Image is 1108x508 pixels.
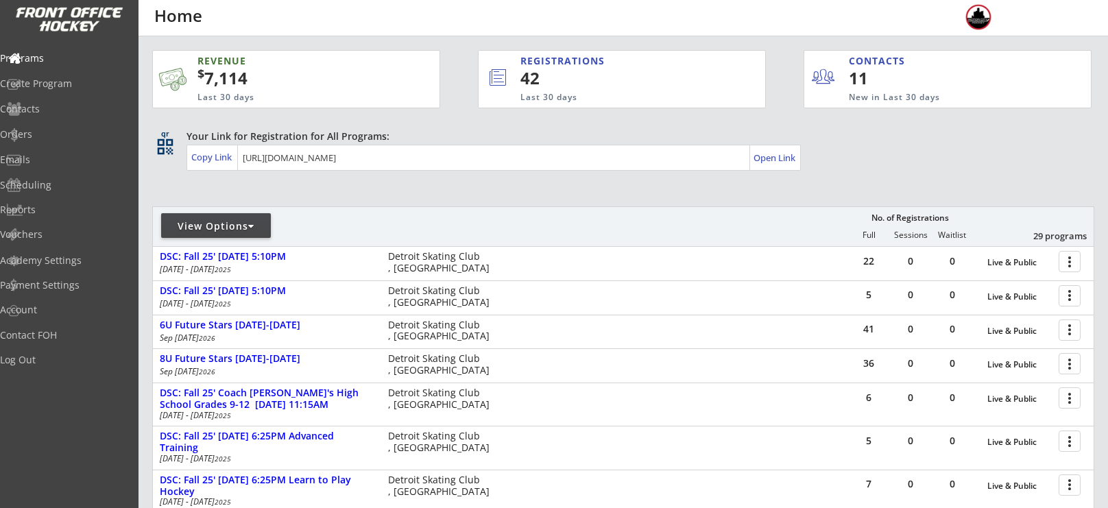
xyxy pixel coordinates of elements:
div: New in Last 30 days [849,92,1027,104]
div: Detroit Skating Club , [GEOGRAPHIC_DATA] [388,431,496,454]
div: 0 [890,359,931,368]
button: more_vert [1059,319,1081,341]
div: Sessions [890,230,931,240]
div: 0 [890,290,931,300]
button: more_vert [1059,474,1081,496]
div: Last 30 days [197,92,373,104]
div: Full [848,230,889,240]
div: Detroit Skating Club , [GEOGRAPHIC_DATA] [388,474,496,498]
button: qr_code [155,136,176,157]
div: Live & Public [987,292,1052,302]
div: 5 [848,436,889,446]
div: Detroit Skating Club , [GEOGRAPHIC_DATA] [388,251,496,274]
div: Live & Public [987,258,1052,267]
div: 0 [890,256,931,266]
div: 0 [932,393,973,402]
div: Live & Public [987,394,1052,404]
div: 42 [520,66,719,90]
div: 7,114 [197,66,396,90]
div: DSC: Fall 25' [DATE] 5:10PM [160,251,374,263]
div: 11 [849,66,933,90]
div: Waitlist [931,230,972,240]
div: Detroit Skating Club , [GEOGRAPHIC_DATA] [388,387,496,411]
div: 6 [848,393,889,402]
div: 29 programs [1015,230,1087,242]
div: 41 [848,324,889,334]
div: REVENUE [197,54,373,68]
em: 2025 [215,411,231,420]
div: 0 [890,436,931,446]
sup: $ [197,65,204,82]
div: DSC: Fall 25' Coach [PERSON_NAME]'s High School Grades 9-12 [DATE] 11:15AM [160,387,374,411]
div: Live & Public [987,360,1052,370]
em: 2025 [215,265,231,274]
div: Detroit Skating Club , [GEOGRAPHIC_DATA] [388,353,496,376]
div: 0 [932,436,973,446]
button: more_vert [1059,431,1081,452]
div: 6U Future Stars [DATE]-[DATE] [160,319,374,331]
div: Live & Public [987,437,1052,447]
div: CONTACTS [849,54,911,68]
div: 0 [932,479,973,489]
div: qr [156,130,173,138]
div: 0 [932,256,973,266]
em: 2026 [199,333,215,343]
div: [DATE] - [DATE] [160,265,370,274]
em: 2025 [215,454,231,463]
div: 0 [932,290,973,300]
div: Sep [DATE] [160,334,370,342]
div: 0 [932,324,973,334]
button: more_vert [1059,353,1081,374]
div: 0 [932,359,973,368]
div: 5 [848,290,889,300]
div: Your Link for Registration for All Programs: [186,130,1052,143]
div: Live & Public [987,326,1052,336]
div: Detroit Skating Club , [GEOGRAPHIC_DATA] [388,285,496,309]
div: DSC: Fall 25' [DATE] 6:25PM Learn to Play Hockey [160,474,374,498]
div: Last 30 days [520,92,709,104]
div: 7 [848,479,889,489]
div: 8U Future Stars [DATE]-[DATE] [160,353,374,365]
div: [DATE] - [DATE] [160,498,370,506]
div: [DATE] - [DATE] [160,455,370,463]
div: 0 [890,324,931,334]
div: 36 [848,359,889,368]
div: Detroit Skating Club , [GEOGRAPHIC_DATA] [388,319,496,343]
em: 2025 [215,497,231,507]
div: [DATE] - [DATE] [160,411,370,420]
div: DSC: Fall 25' [DATE] 6:25PM Advanced Training [160,431,374,454]
div: 22 [848,256,889,266]
div: View Options [161,219,271,233]
div: REGISTRATIONS [520,54,702,68]
div: [DATE] - [DATE] [160,300,370,308]
div: No. of Registrations [867,213,952,223]
em: 2025 [215,299,231,309]
button: more_vert [1059,285,1081,306]
div: Sep [DATE] [160,367,370,376]
div: Copy Link [191,151,234,163]
div: Open Link [754,152,797,164]
a: Open Link [754,148,797,167]
em: 2026 [199,367,215,376]
div: 0 [890,479,931,489]
div: 0 [890,393,931,402]
div: Live & Public [987,481,1052,491]
div: DSC: Fall 25' [DATE] 5:10PM [160,285,374,297]
button: more_vert [1059,251,1081,272]
button: more_vert [1059,387,1081,409]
